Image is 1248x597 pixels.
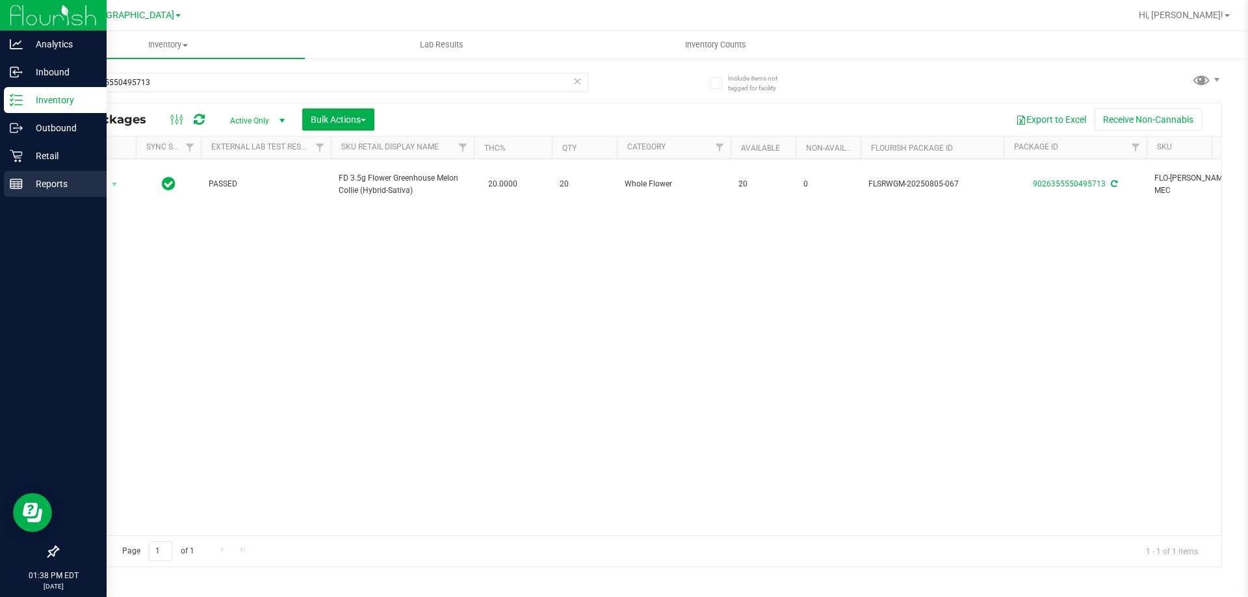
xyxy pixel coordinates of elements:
[1136,541,1208,561] span: 1 - 1 of 1 items
[309,136,331,159] a: Filter
[560,178,609,190] span: 20
[305,31,578,58] a: Lab Results
[68,112,159,127] span: All Packages
[209,178,323,190] span: PASSED
[1007,108,1095,131] button: Export to Excel
[146,142,196,151] a: Sync Status
[10,121,23,134] inline-svg: Outbound
[625,178,723,190] span: Whole Flower
[562,144,577,153] a: Qty
[23,148,101,164] p: Retail
[806,144,864,153] a: Non-Available
[871,144,953,153] a: Flourish Package ID
[1157,142,1172,151] a: SKU
[31,39,305,51] span: Inventory
[1014,142,1058,151] a: Package ID
[738,178,788,190] span: 20
[868,178,996,190] span: FLSRWGM-20250805-067
[482,175,524,194] span: 20.0000
[728,73,793,93] span: Include items not tagged for facility
[484,144,506,153] a: THC%
[57,73,588,92] input: Search Package ID, Item Name, SKU, Lot or Part Number...
[803,178,853,190] span: 0
[10,94,23,107] inline-svg: Inventory
[23,64,101,80] p: Inbound
[107,175,123,194] span: select
[10,149,23,162] inline-svg: Retail
[6,570,101,581] p: 01:38 PM EDT
[23,92,101,108] p: Inventory
[23,176,101,192] p: Reports
[709,136,731,159] a: Filter
[573,73,582,90] span: Clear
[13,493,52,532] iframe: Resource center
[23,120,101,136] p: Outbound
[1109,179,1117,188] span: Sync from Compliance System
[627,142,666,151] a: Category
[85,10,174,21] span: [GEOGRAPHIC_DATA]
[10,66,23,79] inline-svg: Inbound
[111,541,205,561] span: Page of 1
[10,38,23,51] inline-svg: Analytics
[149,541,172,561] input: 1
[1139,10,1223,20] span: Hi, [PERSON_NAME]!
[452,136,474,159] a: Filter
[6,581,101,591] p: [DATE]
[402,39,481,51] span: Lab Results
[302,108,374,131] button: Bulk Actions
[578,31,852,58] a: Inventory Counts
[162,175,175,193] span: In Sync
[31,31,305,58] a: Inventory
[1095,108,1202,131] button: Receive Non-Cannabis
[1033,179,1106,188] a: 9026355550495713
[179,136,201,159] a: Filter
[341,142,439,151] a: Sku Retail Display Name
[668,39,764,51] span: Inventory Counts
[211,142,313,151] a: External Lab Test Result
[23,36,101,52] p: Analytics
[10,177,23,190] inline-svg: Reports
[311,114,366,125] span: Bulk Actions
[339,172,466,197] span: FD 3.5g Flower Greenhouse Melon Collie (Hybrid-Sativa)
[741,144,780,153] a: Available
[1125,136,1147,159] a: Filter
